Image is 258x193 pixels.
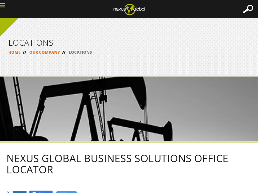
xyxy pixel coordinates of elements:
a: HOME [8,50,21,55]
a: OUR COMPANY [29,50,60,55]
span: // [60,50,68,55]
h1: LOCATIONS [8,39,250,47]
span: // [21,50,28,55]
h2: NEXUS GLOBAL BUSINESS SOLUTIONS OFFICE LOCATOR [6,152,252,175]
img: ng_logo_web [108,2,150,17]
